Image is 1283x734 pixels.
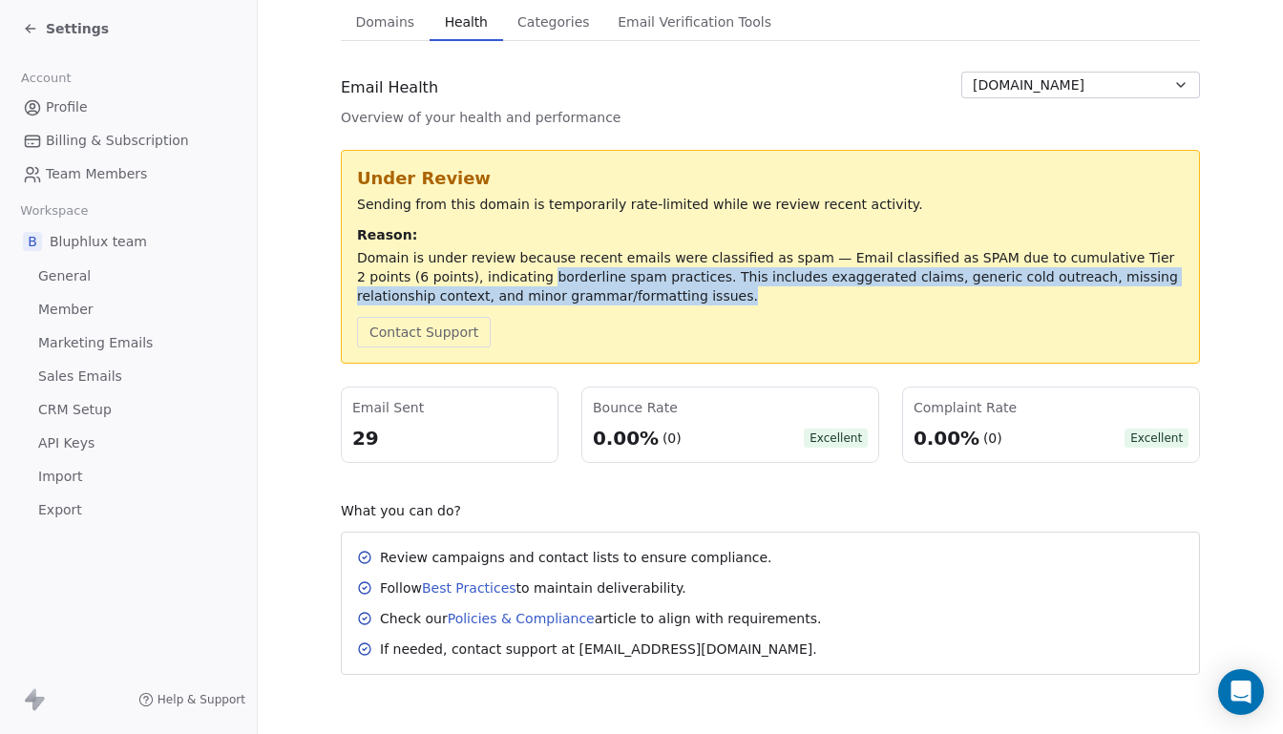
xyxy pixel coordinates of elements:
a: API Keys [15,428,242,459]
div: Reason: [357,225,1184,244]
span: Sales Emails [38,367,122,387]
span: General [38,266,91,286]
a: Import [15,461,242,493]
div: 0.00% [914,425,979,451]
a: Best Practices [422,580,516,596]
div: 0.00% [593,425,659,451]
span: Team Members [46,164,147,184]
span: Categories [510,9,597,35]
span: Health [437,9,495,35]
a: Profile [15,92,242,123]
a: Export [15,494,242,526]
div: (0) [983,429,1002,448]
button: Contact Support [357,317,491,347]
div: Sending from this domain is temporarily rate-limited while we review recent activity. [357,195,1184,214]
div: Domain is under review because recent emails were classified as spam — Email classified as SPAM d... [357,248,1184,305]
a: Marketing Emails [15,327,242,359]
span: CRM Setup [38,400,112,420]
a: Help & Support [138,692,245,707]
span: Help & Support [158,692,245,707]
span: Excellent [1125,429,1188,448]
span: Email Verification Tools [610,9,779,35]
span: Account [12,64,79,93]
a: CRM Setup [15,394,242,426]
span: Excellent [804,429,868,448]
span: Settings [46,19,109,38]
a: Policies & Compliance [448,611,595,626]
span: Marketing Emails [38,333,153,353]
div: Open Intercom Messenger [1218,669,1264,715]
span: Export [38,500,82,520]
span: Domains [348,9,423,35]
a: Billing & Subscription [15,125,242,157]
div: If needed, contact support at [EMAIL_ADDRESS][DOMAIN_NAME]. [380,640,817,659]
span: API Keys [38,433,95,453]
span: B [23,232,42,251]
div: 29 [352,425,547,451]
div: Under Review [357,166,1184,191]
span: Overview of your health and performance [341,108,620,127]
div: Email Sent [352,398,547,417]
div: What you can do? [341,501,1200,520]
a: General [15,261,242,292]
div: Check our article to align with requirements. [380,609,821,628]
div: Follow to maintain deliverability. [380,578,686,598]
a: Sales Emails [15,361,242,392]
a: Settings [23,19,109,38]
span: Import [38,467,82,487]
a: Member [15,294,242,325]
span: Billing & Subscription [46,131,189,151]
span: Member [38,300,94,320]
div: Review campaigns and contact lists to ensure compliance. [380,548,772,567]
div: Bounce Rate [593,398,868,417]
div: Complaint Rate [914,398,1188,417]
span: Email Health [341,76,438,99]
span: Profile [46,97,88,117]
span: Bluphlux team [50,232,147,251]
span: Workspace [12,197,96,225]
a: Team Members [15,158,242,190]
span: [DOMAIN_NAME] [973,75,1084,95]
div: (0) [662,429,681,448]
